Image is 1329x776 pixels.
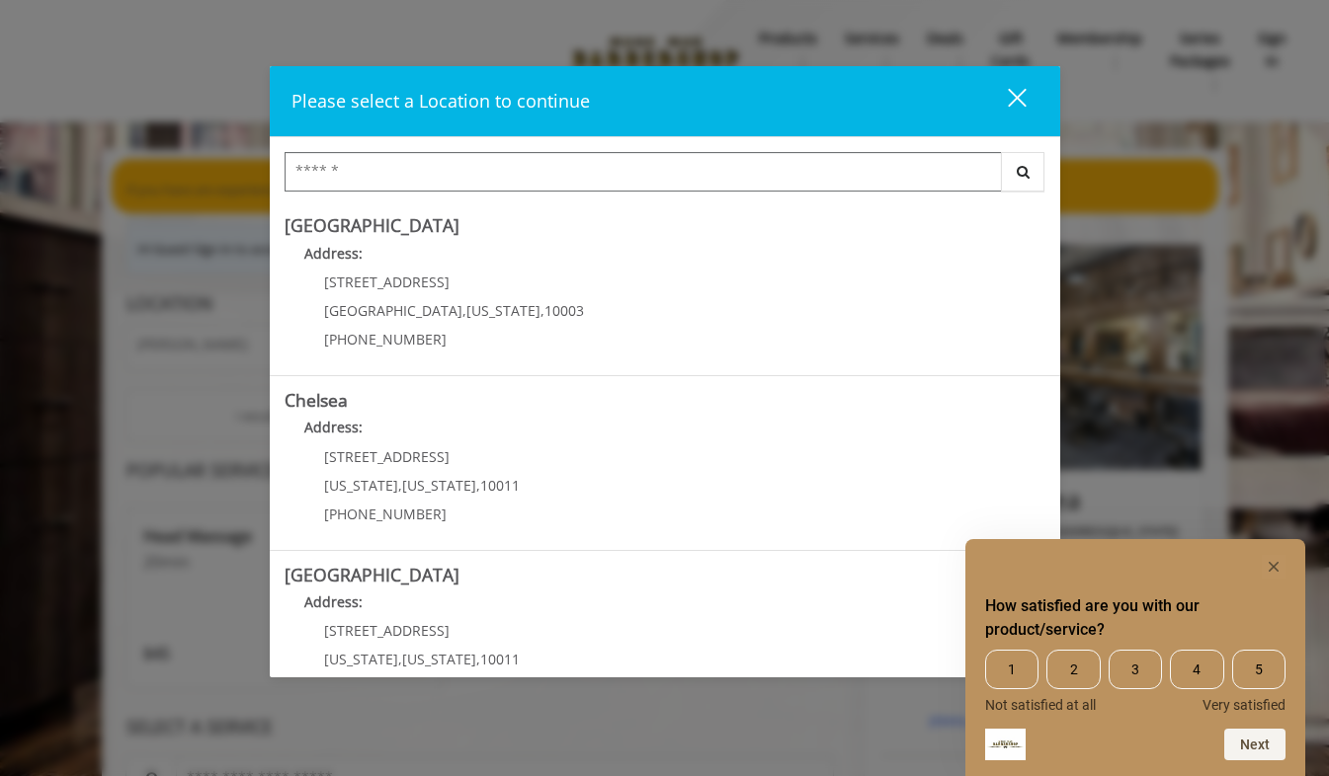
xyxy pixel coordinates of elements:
i: Search button [1012,165,1035,179]
span: 3 [1109,650,1162,689]
span: , [540,301,544,320]
b: Chelsea [285,388,348,412]
b: [GEOGRAPHIC_DATA] [285,563,459,586]
span: , [398,650,402,668]
span: [US_STATE] [402,476,476,495]
span: , [476,476,480,495]
span: Please select a Location to continue [291,89,590,113]
button: Next question [1224,729,1286,760]
div: How satisfied are you with our product/service? Select an option from 1 to 5, with 1 being Not sa... [985,555,1286,760]
b: Address: [304,418,363,436]
h2: How satisfied are you with our product/service? Select an option from 1 to 5, with 1 being Not sa... [985,594,1286,642]
span: , [398,476,402,495]
span: 10011 [480,476,520,495]
div: close dialog [985,87,1025,116]
span: Not satisfied at all [985,697,1096,713]
span: [GEOGRAPHIC_DATA] [324,301,462,320]
span: [STREET_ADDRESS] [324,621,450,640]
span: [PHONE_NUMBER] [324,330,447,349]
div: How satisfied are you with our product/service? Select an option from 1 to 5, with 1 being Not sa... [985,650,1286,713]
span: 10011 [480,650,520,668]
button: close dialog [971,81,1038,121]
span: 4 [1170,650,1223,689]
b: Address: [304,592,363,611]
span: [US_STATE] [402,650,476,668]
span: [US_STATE] [324,650,398,668]
span: 10003 [544,301,584,320]
span: , [462,301,466,320]
b: [GEOGRAPHIC_DATA] [285,213,459,237]
b: Address: [304,244,363,263]
button: Hide survey [1262,555,1286,579]
span: [US_STATE] [466,301,540,320]
span: 1 [985,650,1038,689]
span: Very satisfied [1203,697,1286,713]
div: Center Select [285,152,1045,201]
span: [PHONE_NUMBER] [324,504,447,523]
span: 5 [1232,650,1286,689]
input: Search Center [285,152,1002,192]
span: 2 [1046,650,1100,689]
span: [US_STATE] [324,476,398,495]
span: [STREET_ADDRESS] [324,272,450,291]
span: [STREET_ADDRESS] [324,447,450,466]
span: , [476,650,480,668]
